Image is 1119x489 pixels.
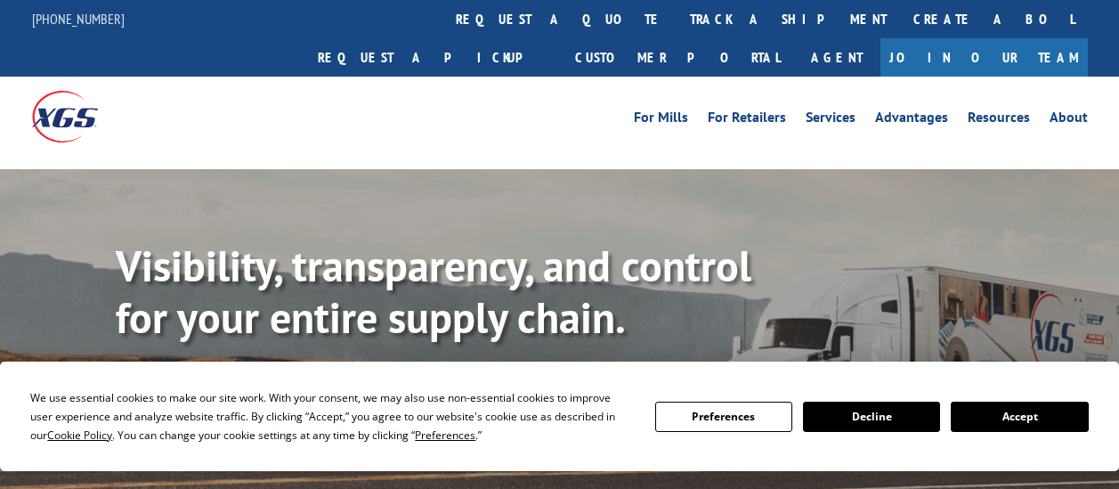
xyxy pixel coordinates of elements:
[880,38,1088,77] a: Join Our Team
[968,110,1030,130] a: Resources
[47,428,112,443] span: Cookie Policy
[30,388,633,444] div: We use essential cookies to make our site work. With your consent, we may also use non-essential ...
[32,10,125,28] a: [PHONE_NUMBER]
[806,110,855,130] a: Services
[1050,110,1088,130] a: About
[562,38,793,77] a: Customer Portal
[793,38,880,77] a: Agent
[634,110,688,130] a: For Mills
[116,238,751,345] b: Visibility, transparency, and control for your entire supply chain.
[708,110,786,130] a: For Retailers
[875,110,948,130] a: Advantages
[304,38,562,77] a: Request a pickup
[803,402,940,432] button: Decline
[415,428,475,443] span: Preferences
[951,402,1088,432] button: Accept
[655,402,792,432] button: Preferences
